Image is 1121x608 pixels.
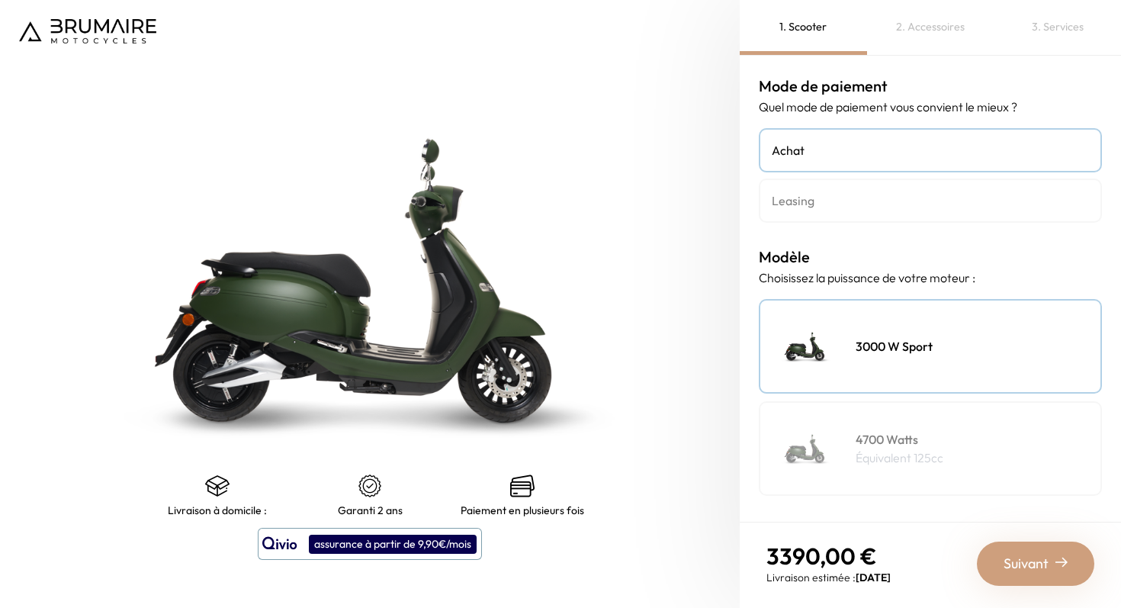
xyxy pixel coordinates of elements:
[768,308,844,384] img: Scooter
[205,474,230,498] img: shipping.png
[759,179,1102,223] a: Leasing
[768,410,844,487] img: Scooter
[19,19,156,43] img: Logo de Brumaire
[856,337,933,355] h4: 3000 W Sport
[358,474,382,498] img: certificat-de-garantie.png
[759,519,1102,542] h3: Couleur
[759,246,1102,269] h3: Modèle
[766,570,891,585] p: Livraison estimée :
[258,528,482,560] button: assurance à partir de 9,90€/mois
[766,542,877,571] span: 3390,00 €
[461,504,584,516] p: Paiement en plusieurs fois
[338,504,403,516] p: Garanti 2 ans
[856,430,943,449] h4: 4700 Watts
[772,141,1089,159] h4: Achat
[772,191,1089,210] h4: Leasing
[759,269,1102,287] p: Choisissez la puissance de votre moteur :
[309,535,477,554] div: assurance à partir de 9,90€/mois
[262,535,297,553] img: logo qivio
[1055,556,1068,568] img: right-arrow-2.png
[856,449,943,467] p: Équivalent 125cc
[1004,553,1049,574] span: Suivant
[759,98,1102,116] p: Quel mode de paiement vous convient le mieux ?
[510,474,535,498] img: credit-cards.png
[168,504,267,516] p: Livraison à domicile :
[856,571,891,584] span: [DATE]
[759,75,1102,98] h3: Mode de paiement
